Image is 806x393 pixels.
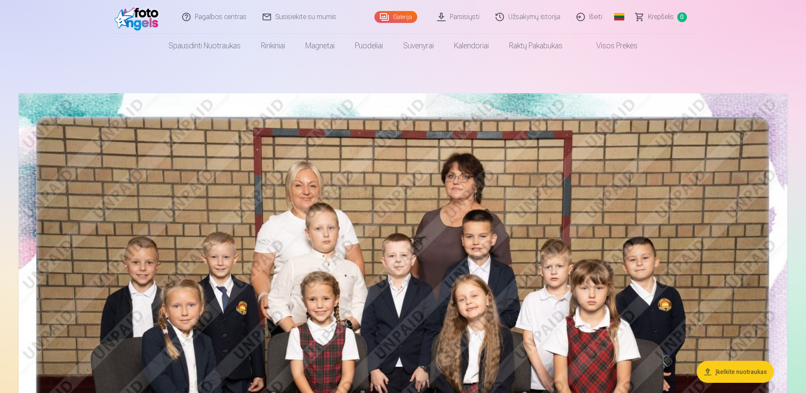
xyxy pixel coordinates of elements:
a: Kalendoriai [444,34,499,58]
span: Krepšelis [648,12,674,22]
a: Galerija [374,11,417,23]
a: Magnetai [295,34,345,58]
a: Visos prekės [573,34,648,58]
img: /fa2 [114,3,163,31]
a: Suvenyrai [393,34,444,58]
button: Įkelkite nuotraukas [697,361,774,383]
a: Raktų pakabukas [499,34,573,58]
a: Spausdinti nuotraukas [158,34,251,58]
span: 0 [677,12,687,22]
a: Puodeliai [345,34,393,58]
a: Rinkiniai [251,34,295,58]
